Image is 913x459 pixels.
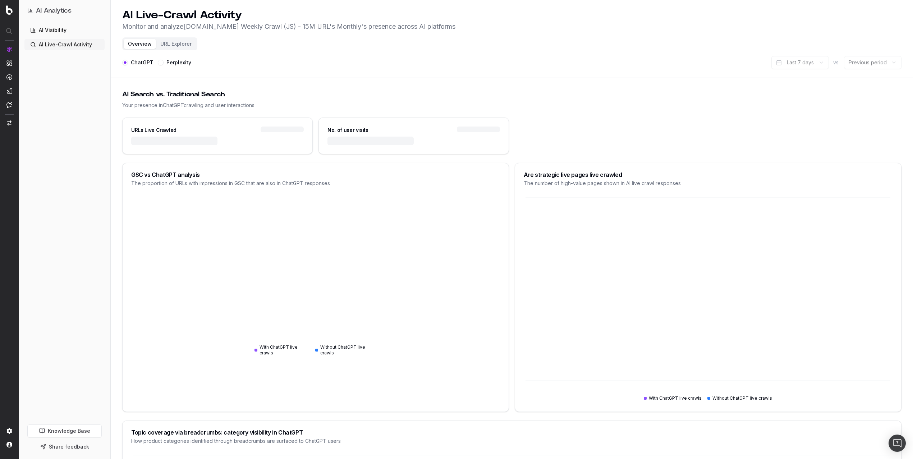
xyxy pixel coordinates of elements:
button: Overview [124,39,156,49]
div: AI Search vs. Traditional Search [122,89,901,100]
p: Monitor and analyze [DOMAIN_NAME] Weekly Crawl (JS) - 15M URL's Monthly 's presence across AI pla... [122,22,455,32]
div: Without ChatGPT live crawls [707,395,772,401]
img: Botify logo [6,5,13,15]
a: Knowledge Base [27,424,102,437]
h1: AI Analytics [36,6,72,16]
img: Intelligence [6,60,12,66]
div: GSC vs ChatGPT analysis [131,172,500,178]
a: AI Live-Crawl Activity [24,39,105,50]
img: Switch project [7,120,12,125]
div: Open Intercom Messenger [889,435,906,452]
div: No. of user visits [327,127,368,134]
button: AI Analytics [27,6,102,16]
img: My account [6,442,12,447]
label: Perplexity [166,60,191,65]
img: Setting [6,428,12,434]
div: Topic coverage via breadcrumbs: category visibility in ChatGPT [131,430,893,435]
div: Your presence in ChatGPT crawling and user interactions [122,102,901,109]
a: AI Visibility [24,24,105,36]
div: With ChatGPT live crawls [644,395,702,401]
label: ChatGPT [131,60,153,65]
button: URL Explorer [156,39,196,49]
div: Without ChatGPT live crawls [315,344,377,356]
img: Analytics [6,46,12,52]
img: Assist [6,102,12,108]
span: vs. [833,59,840,66]
div: The number of high-value pages shown in AI live crawl responses [524,180,893,187]
h1: AI Live-Crawl Activity [122,9,455,22]
button: Share feedback [27,440,102,453]
img: Studio [6,88,12,94]
div: With ChatGPT live crawls [254,344,309,356]
div: URLs Live Crawled [131,127,176,134]
div: Are strategic live pages live crawled [524,172,893,178]
img: Activation [6,74,12,80]
div: The proportion of URLs with impressions in GSC that are also in ChatGPT responses [131,180,500,187]
div: How product categories identified through breadcrumbs are surfaced to ChatGPT users [131,437,893,445]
